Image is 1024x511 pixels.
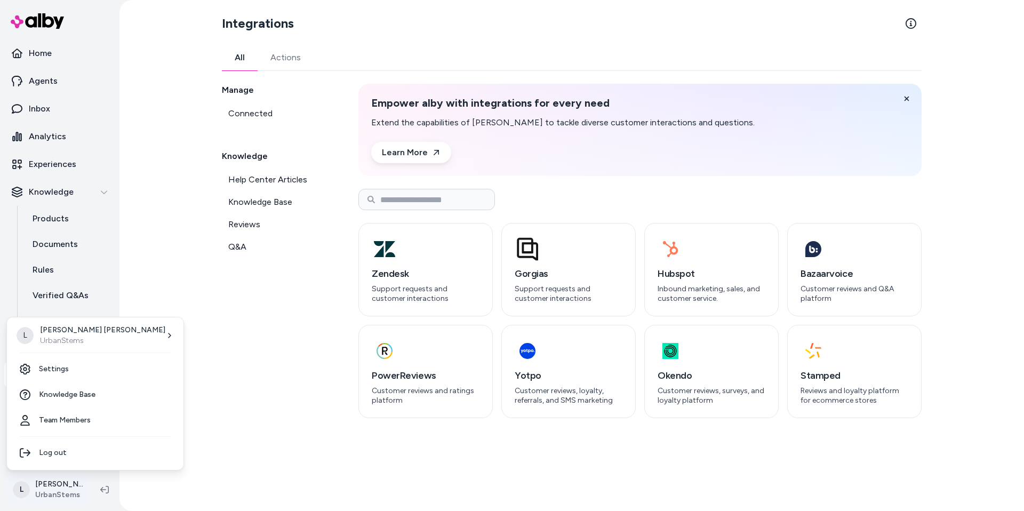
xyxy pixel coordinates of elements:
[11,356,179,382] a: Settings
[39,389,95,400] span: Knowledge Base
[17,327,34,344] span: L
[40,336,165,346] p: UrbanStems
[11,440,179,466] div: Log out
[40,325,165,336] p: [PERSON_NAME] [PERSON_NAME]
[11,408,179,433] a: Team Members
